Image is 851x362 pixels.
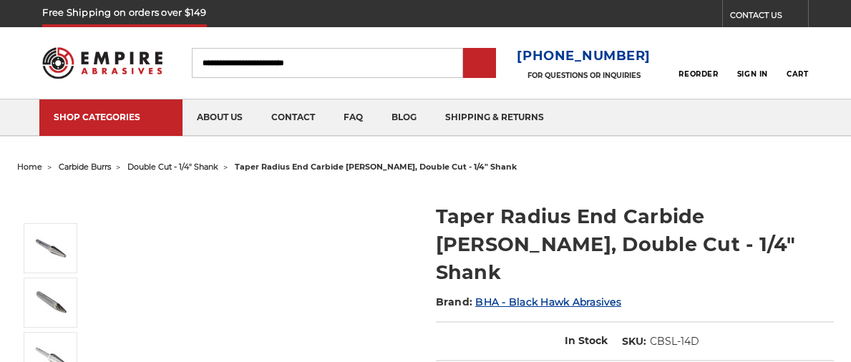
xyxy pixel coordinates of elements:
[565,334,608,347] span: In Stock
[679,47,718,78] a: Reorder
[183,99,257,136] a: about us
[622,334,646,349] dt: SKU:
[475,295,621,308] a: BHA - Black Hawk Abrasives
[127,162,218,172] a: double cut - 1/4" shank
[730,7,808,27] a: CONTACT US
[329,99,377,136] a: faq
[650,334,699,349] dd: CBSL-14D
[517,71,651,80] p: FOR QUESTIONS OR INQUIRIES
[431,99,558,136] a: shipping & returns
[42,39,162,87] img: Empire Abrasives
[377,99,431,136] a: blog
[17,162,42,172] a: home
[787,69,808,79] span: Cart
[59,162,111,172] a: carbide burrs
[39,99,183,136] a: SHOP CATEGORIES
[235,162,517,172] span: taper radius end carbide [PERSON_NAME], double cut - 1/4" shank
[436,295,473,308] span: Brand:
[54,112,168,122] div: SHOP CATEGORIES
[33,230,69,266] img: Taper with radius end carbide bur 1/4" shank
[517,46,651,67] a: [PHONE_NUMBER]
[436,202,835,286] h1: Taper Radius End Carbide [PERSON_NAME], Double Cut - 1/4" Shank
[679,69,718,79] span: Reorder
[465,49,494,78] input: Submit
[737,69,768,79] span: Sign In
[787,47,808,79] a: Cart
[33,285,69,321] img: Taper radius end double cut carbide burr - 1/4 inch shank
[257,99,329,136] a: contact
